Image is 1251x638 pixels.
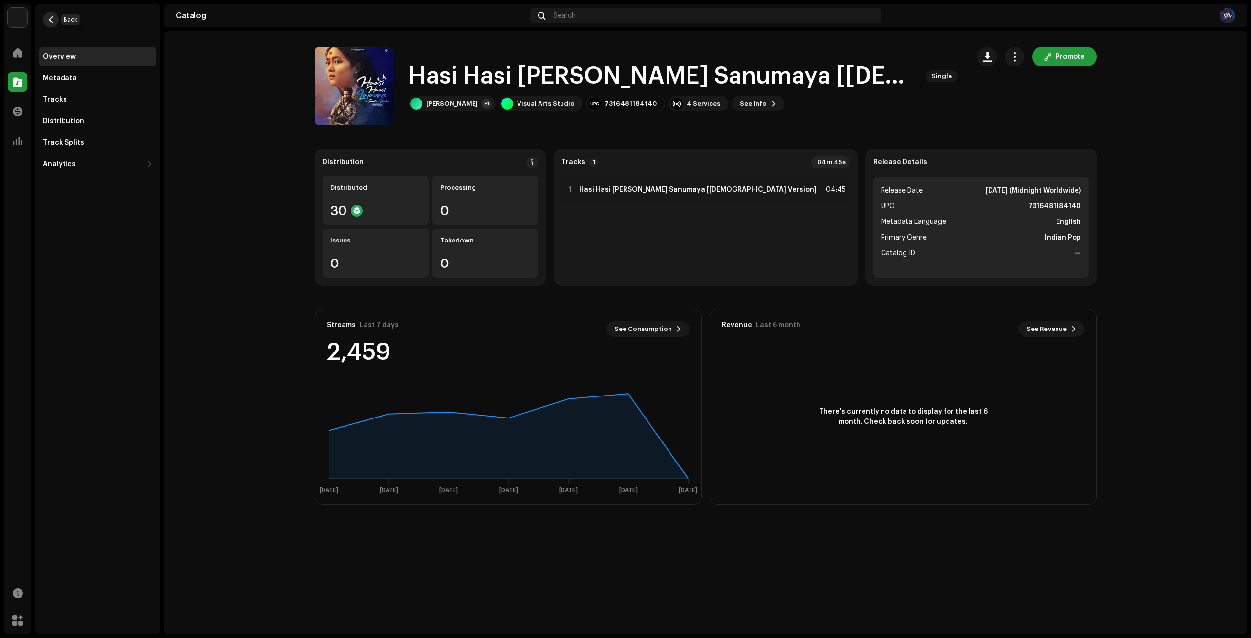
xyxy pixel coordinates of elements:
[482,99,492,109] div: +1
[320,487,338,494] text: [DATE]
[440,237,531,244] div: Takedown
[330,237,421,244] div: Issues
[8,8,27,27] img: bc4c4277-71b2-49c5-abdf-ca4e9d31f9c1
[39,133,156,153] re-m-nav-item: Track Splits
[39,90,156,110] re-m-nav-item: Tracks
[606,321,690,337] button: See Consumption
[43,96,67,104] div: Tracks
[811,156,850,168] div: 04m 45s
[873,158,927,166] strong: Release Details
[559,487,578,494] text: [DATE]
[824,184,846,196] div: 04:45
[722,321,752,329] div: Revenue
[176,12,526,20] div: Catalog
[1032,47,1097,66] button: Promote
[43,160,76,168] div: Analytics
[43,117,84,125] div: Distribution
[1028,200,1081,212] strong: 7316481184140
[39,154,156,174] re-m-nav-dropdown: Analytics
[499,487,518,494] text: [DATE]
[561,158,585,166] strong: Tracks
[926,70,958,82] span: Single
[1045,232,1081,243] strong: Indian Pop
[881,247,915,259] span: Catalog ID
[360,321,399,329] div: Last 7 days
[39,68,156,88] re-m-nav-item: Metadata
[43,74,77,82] div: Metadata
[1018,321,1084,337] button: See Revenue
[1056,216,1081,228] strong: English
[881,200,894,212] span: UPC
[440,184,531,192] div: Processing
[732,96,784,111] button: See Info
[881,216,946,228] span: Metadata Language
[619,487,638,494] text: [DATE]
[815,407,991,427] span: There's currently no data to display for the last 6 month. Check back soon for updates.
[323,158,364,166] div: Distribution
[881,185,923,197] span: Release Date
[740,94,767,113] span: See Info
[756,321,800,329] div: Last 6 month
[39,47,156,66] re-m-nav-item: Overview
[1056,47,1085,66] span: Promote
[330,184,421,192] div: Distributed
[439,487,458,494] text: [DATE]
[679,487,697,494] text: [DATE]
[380,487,398,494] text: [DATE]
[604,100,657,108] div: 7316481184140
[614,319,672,339] span: See Consumption
[327,321,356,329] div: Streams
[409,61,918,92] h1: Hasi Hasi [PERSON_NAME] Sanumaya [[DEMOGRAPHIC_DATA] Version]
[687,100,720,108] div: 4 Services
[553,12,576,20] span: Search
[1075,247,1081,259] strong: —
[986,185,1081,197] strong: [DATE] (Midnight Worldwide)
[39,111,156,131] re-m-nav-item: Distribution
[589,158,598,167] p-badge: 1
[517,100,575,108] div: Visual Arts Studio
[1220,8,1235,23] img: 285d1236-573c-4ddc-876c-8d56fc536e70
[426,100,478,108] div: [PERSON_NAME]
[881,232,927,243] span: Primary Genre
[43,53,76,61] div: Overview
[43,139,84,147] div: Track Splits
[1026,319,1067,339] span: See Revenue
[579,186,817,194] strong: Hasi Hasi [PERSON_NAME] Sanumaya [[DEMOGRAPHIC_DATA] Version]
